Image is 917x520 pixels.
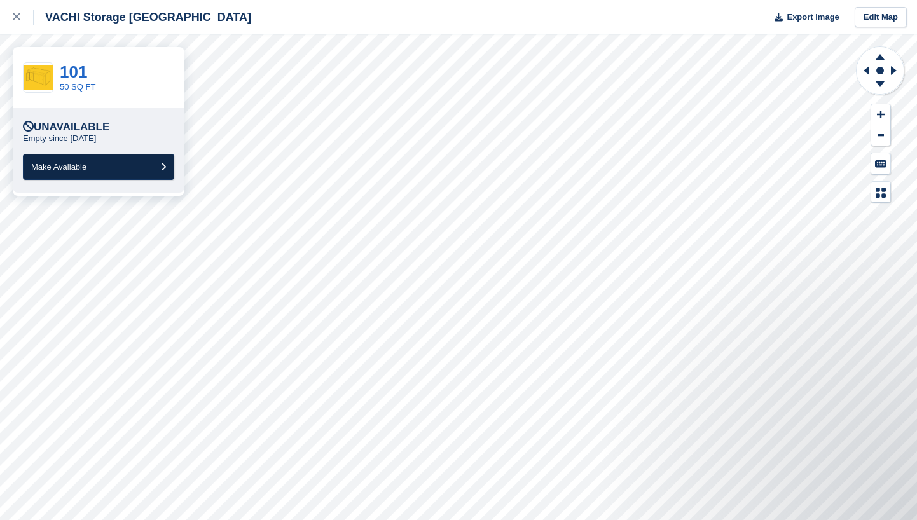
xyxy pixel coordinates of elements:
[24,65,53,91] img: Screenshot%202025-08-08%20at%2012.07.08%E2%80%AFPM.png
[31,162,86,172] span: Make Available
[23,121,109,133] div: Unavailable
[871,182,890,203] button: Map Legend
[871,153,890,174] button: Keyboard Shortcuts
[787,11,839,24] span: Export Image
[871,125,890,146] button: Zoom Out
[871,104,890,125] button: Zoom In
[855,7,907,28] a: Edit Map
[23,133,96,144] p: Empty since [DATE]
[34,10,251,25] div: VACHI Storage [GEOGRAPHIC_DATA]
[60,82,95,92] a: 50 SQ FT
[767,7,839,28] button: Export Image
[23,154,174,180] button: Make Available
[60,62,87,81] a: 101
